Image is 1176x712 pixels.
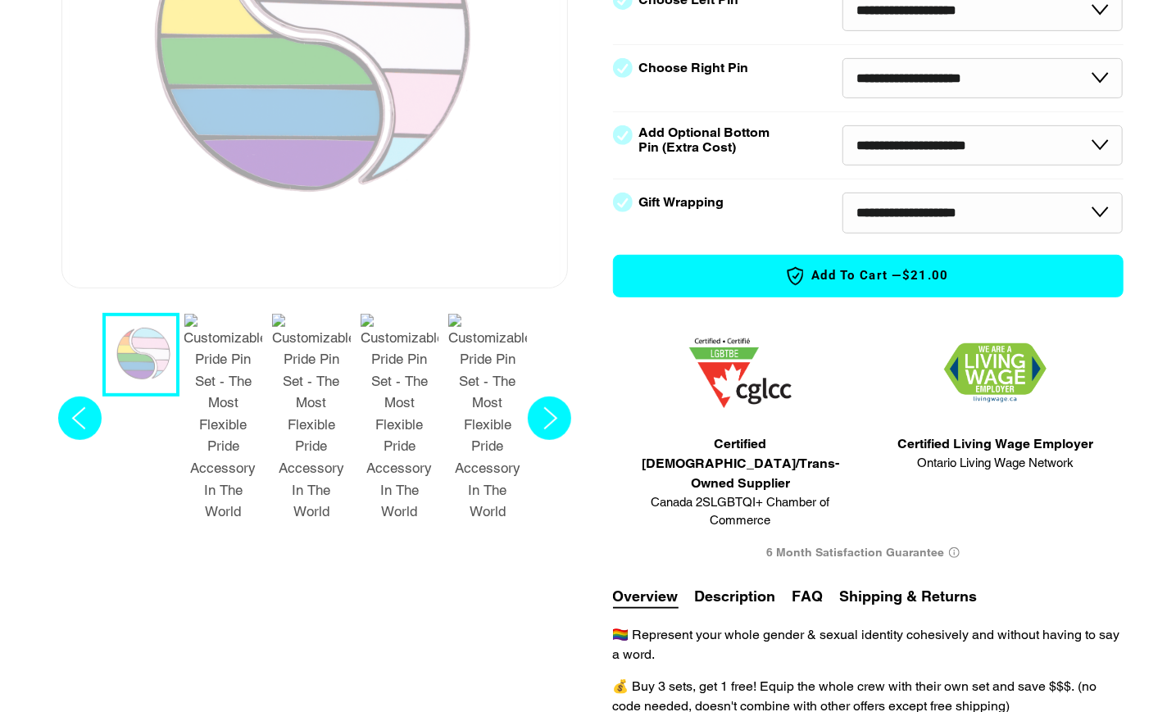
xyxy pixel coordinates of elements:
[523,313,576,530] button: Next slide
[272,314,351,523] img: Customizable Pride Pin Set - The Most Flexible Pride Accessory In The World
[897,454,1093,473] span: Ontario Living Wage Network
[448,314,527,523] img: Customizable Pride Pin Set - The Most Flexible Pride Accessory In The World
[621,434,860,493] span: Certified [DEMOGRAPHIC_DATA]/Trans-Owned Supplier
[639,195,724,210] label: Gift Wrapping
[613,255,1124,297] button: Add to Cart —$21.00
[267,313,356,530] button: 3 / 7
[639,61,749,75] label: Choose Right Pin
[621,493,860,530] span: Canada 2SLGBTQI+ Chamber of Commerce
[613,585,679,609] button: Overview
[639,125,777,155] label: Add Optional Bottom Pin (Extra Cost)
[944,343,1047,403] img: 1706832627.png
[613,625,1124,664] p: 🏳️‍🌈 Represent your whole gender & sexual identity cohesively and without having to say a word.
[689,338,792,408] img: 1705457225.png
[361,314,439,523] img: Customizable Pride Pin Set - The Most Flexible Pride Accessory In The World
[356,313,444,530] button: 4 / 7
[792,585,824,607] button: FAQ
[53,313,107,530] button: Previous slide
[179,313,268,530] button: 2 / 7
[902,267,949,284] span: $21.00
[638,265,1098,287] span: Add to Cart —
[695,585,776,607] button: Description
[102,313,179,397] button: 1 / 7
[184,314,263,523] img: Customizable Pride Pin Set - The Most Flexible Pride Accessory In The World
[613,538,1124,569] div: 6 Month Satisfaction Guarantee
[443,313,532,530] button: 5 / 7
[897,434,1093,454] span: Certified Living Wage Employer
[840,585,978,607] button: Shipping & Returns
